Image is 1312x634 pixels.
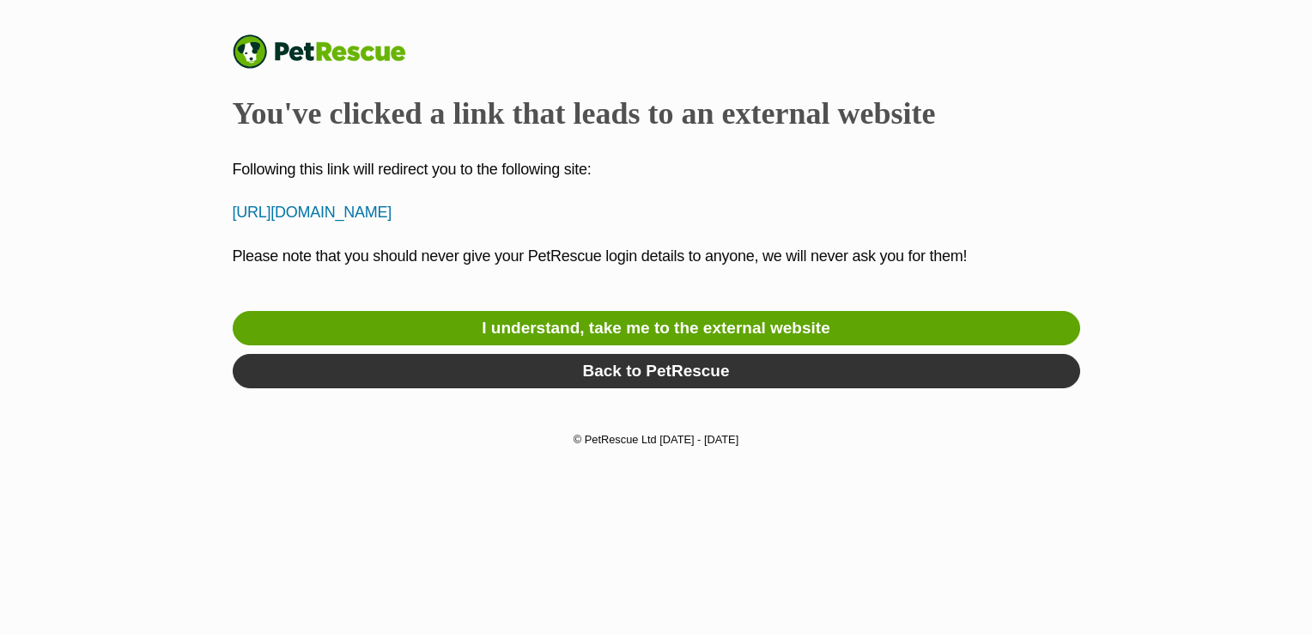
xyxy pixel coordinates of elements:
[233,34,423,69] a: PetRescue
[233,94,1080,132] h2: You've clicked a link that leads to an external website
[233,354,1080,388] a: Back to PetRescue
[233,245,1080,291] p: Please note that you should never give your PetRescue login details to anyone, we will never ask ...
[233,311,1080,345] a: I understand, take me to the external website
[574,433,738,446] small: © PetRescue Ltd [DATE] - [DATE]
[233,201,1080,224] p: [URL][DOMAIN_NAME]
[233,158,1080,181] p: Following this link will redirect you to the following site:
